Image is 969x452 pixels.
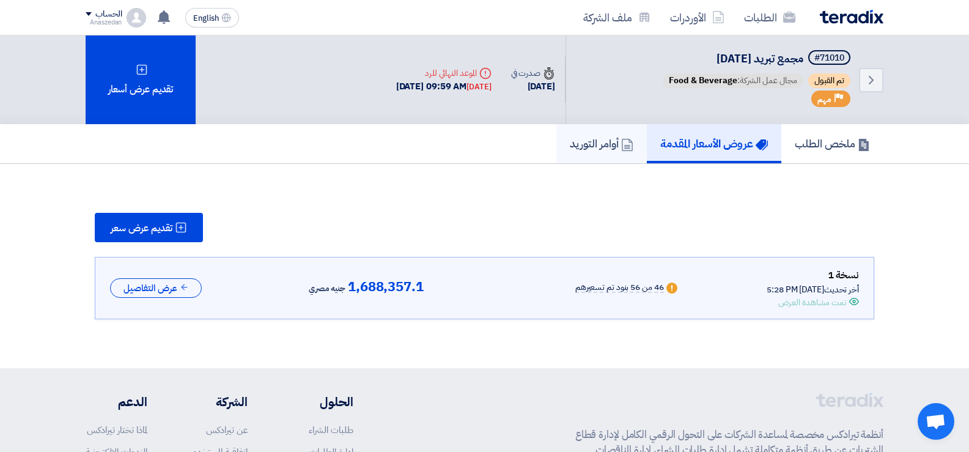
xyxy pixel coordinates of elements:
[86,19,122,26] div: Anaszedan
[95,213,203,242] button: تقديم عرض سعر
[466,81,491,93] div: [DATE]
[86,35,196,124] div: تقديم عرض أسعار
[575,283,664,293] div: 46 من 56 بنود تم تسعيرهم
[185,8,239,28] button: English
[127,8,146,28] img: profile_test.png
[814,54,844,62] div: #71010
[717,50,803,67] span: مجمع تبريد [DATE]
[767,267,859,283] div: نسخة 1
[184,393,248,411] li: الشركة
[206,423,248,437] a: عن تيرادكس
[86,393,147,411] li: الدعم
[820,10,883,24] img: Teradix logo
[669,74,737,87] span: Food & Beverage
[795,136,870,150] h5: ملخص الطلب
[808,73,850,88] span: تم القبول
[781,124,883,163] a: ملخص الطلب
[573,3,660,32] a: ملف الشركة
[734,3,805,32] a: الطلبات
[110,278,202,298] button: عرض التفاصيل
[396,80,492,94] div: [DATE] 09:59 AM
[778,296,847,309] div: تمت مشاهدة العرض
[111,223,172,233] span: تقديم عرض سعر
[309,281,345,296] span: جنيه مصري
[647,124,781,163] a: عروض الأسعار المقدمة
[348,280,424,294] span: 1,688,357.1
[767,283,859,296] div: أخر تحديث [DATE] 5:28 PM
[284,393,353,411] li: الحلول
[660,136,768,150] h5: عروض الأسعار المقدمة
[396,67,492,80] div: الموعد النهائي للرد
[918,403,954,440] a: Open chat
[95,9,122,20] div: الحساب
[556,124,647,163] a: أوامر التوريد
[817,94,831,105] span: مهم
[193,14,219,23] span: English
[663,73,803,88] span: مجال عمل الشركة:
[511,80,555,94] div: [DATE]
[660,50,853,67] h5: مجمع تبريد 10/8/2025
[570,136,633,150] h5: أوامر التوريد
[511,67,555,80] div: صدرت في
[87,423,147,437] a: لماذا تختار تيرادكس
[309,423,353,437] a: طلبات الشراء
[660,3,734,32] a: الأوردرات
